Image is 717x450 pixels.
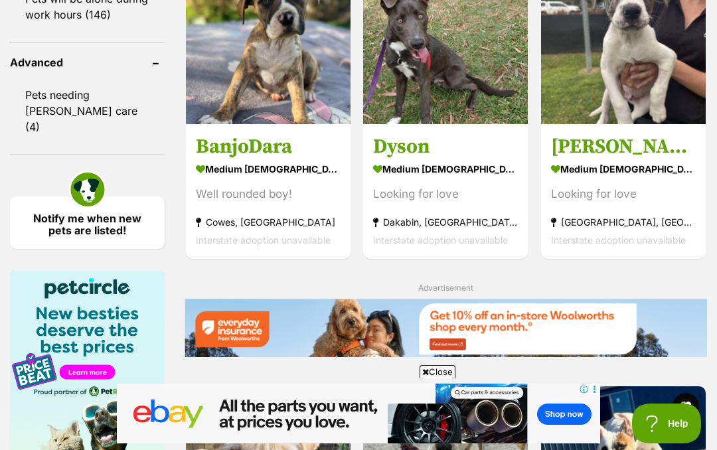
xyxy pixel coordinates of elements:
h3: BanjoDara [196,134,341,159]
span: Learn More [414,25,467,36]
div: Looking for love [551,185,696,203]
div: Looking for love [373,185,518,203]
a: Pets needing [PERSON_NAME] care (4) [10,81,165,141]
iframe: Help Scout Beacon - Open [632,404,704,443]
span: Advertisement [418,283,473,293]
span: Close [420,365,455,378]
h3: Dyson [373,134,518,159]
a: Learn More [408,19,473,42]
strong: medium [DEMOGRAPHIC_DATA] Dog [196,159,341,179]
strong: medium [DEMOGRAPHIC_DATA] Dog [551,159,696,179]
a: Everyday Insurance promotional banner [185,299,707,359]
strong: medium [DEMOGRAPHIC_DATA] Dog [373,159,518,179]
iframe: Advertisement [117,384,600,443]
a: Timezone [297,19,327,28]
strong: Cowes, [GEOGRAPHIC_DATA] [196,213,341,231]
h3: [PERSON_NAME] [551,134,696,159]
a: Dyson medium [DEMOGRAPHIC_DATA] Dog Looking for love Dakabin, [GEOGRAPHIC_DATA] Interstate adopti... [363,124,528,259]
a: Ready to win big? [297,31,376,42]
header: Advanced [10,56,165,68]
strong: Dakabin, [GEOGRAPHIC_DATA] [373,213,518,231]
span: Sponsored [327,19,371,27]
a: BanjoDara medium [DEMOGRAPHIC_DATA] Dog Well rounded boy! Cowes, [GEOGRAPHIC_DATA] Interstate ado... [186,124,351,259]
span: Interstate adoption unavailable [551,234,686,246]
strong: [GEOGRAPHIC_DATA], [GEOGRAPHIC_DATA] [551,213,696,231]
a: image [1,1,484,60]
a: Sponsored [327,19,371,28]
img: Everyday Insurance promotional banner [185,299,707,357]
span: Interstate adoption unavailable [373,234,508,246]
span: Interstate adoption unavailable [196,234,331,246]
a: [PERSON_NAME] medium [DEMOGRAPHIC_DATA] Dog Looking for love [GEOGRAPHIC_DATA], [GEOGRAPHIC_DATA]... [541,124,706,259]
a: Notify me when new pets are listed! [10,196,165,249]
div: Well rounded boy! [196,185,341,203]
button: favourite [673,393,699,419]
